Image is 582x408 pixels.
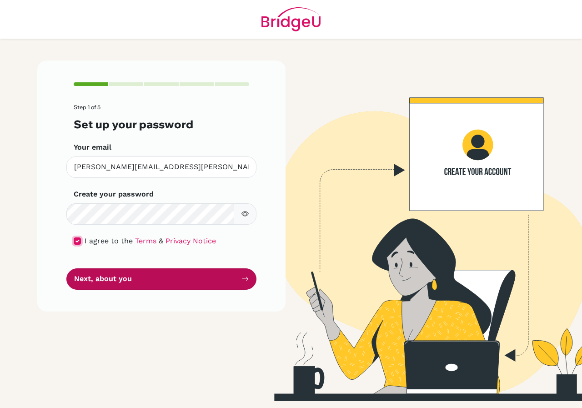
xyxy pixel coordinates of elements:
span: I agree to the [85,237,133,245]
a: Privacy Notice [166,237,216,245]
h3: Set up your password [74,118,249,131]
label: Your email [74,142,111,153]
span: & [159,237,163,245]
button: Next, about you [66,268,256,290]
span: Step 1 of 5 [74,104,100,111]
input: Insert your email* [66,156,256,178]
a: Terms [135,237,156,245]
label: Create your password [74,189,154,200]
